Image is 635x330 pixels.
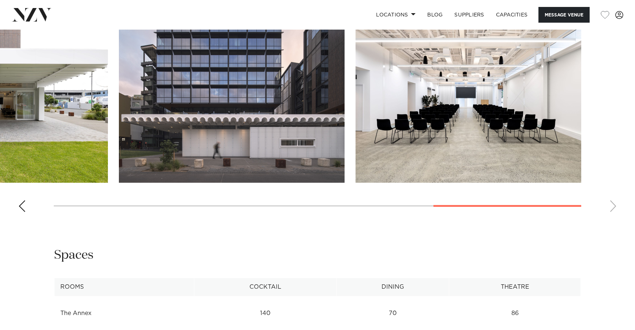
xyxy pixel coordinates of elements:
[55,304,194,322] td: The Annex
[337,278,449,296] th: Dining
[194,304,337,322] td: 140
[54,247,94,263] h2: Spaces
[194,278,337,296] th: Cocktail
[490,7,534,23] a: Capacities
[449,278,581,296] th: Theatre
[370,7,421,23] a: Locations
[449,304,581,322] td: 86
[538,7,590,23] button: Message Venue
[356,17,581,183] swiper-slide: 8 / 8
[421,7,448,23] a: BLOG
[55,278,194,296] th: Rooms
[448,7,490,23] a: SUPPLIERS
[337,304,449,322] td: 70
[119,17,345,183] swiper-slide: 7 / 8
[12,8,52,21] img: nzv-logo.png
